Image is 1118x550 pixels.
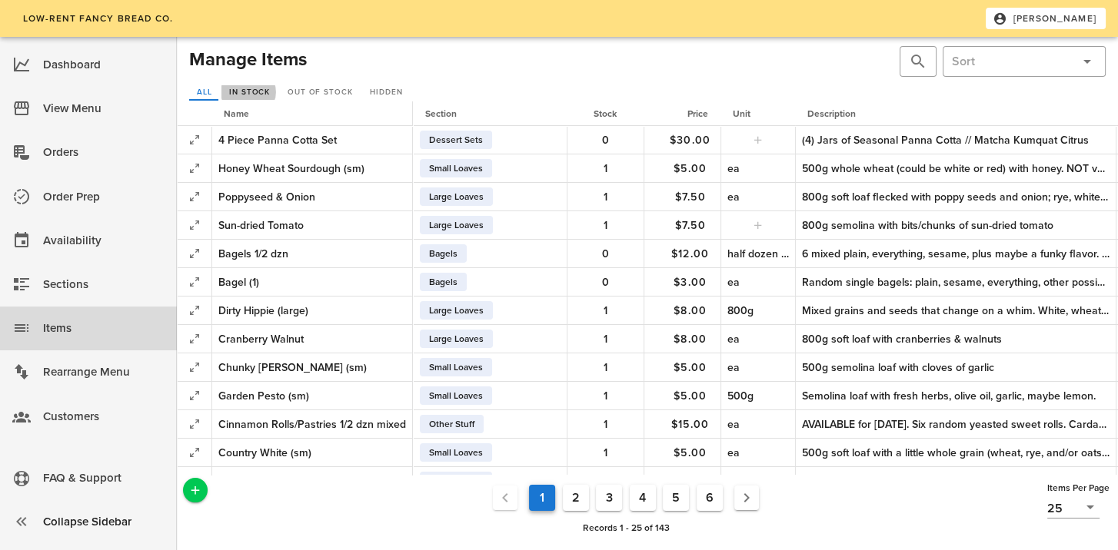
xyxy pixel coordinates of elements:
button: Expand Record [184,470,205,492]
div: Records 1 - 25 of 143 [208,518,1044,538]
span: $5.00 [665,446,714,459]
span: Small Loaves [429,386,483,405]
div: Bagel (1) [218,274,406,290]
span: $5.00 [665,162,714,175]
div: 4 Piece Panna Cotta Set [218,132,406,148]
button: $4.00 [665,467,714,495]
button: $5.00 [665,439,714,466]
th: Description [795,101,1116,126]
button: 0 [581,467,631,495]
div: Availability [43,228,165,253]
button: 0 [581,268,631,296]
div: 800g soft loaf flecked with poppy seeds and onion; rye, white whole wheat, & semolina flours. [802,189,1110,205]
button: $5.00 [665,154,714,182]
div: ea [727,274,789,290]
button: $8.00 [665,325,714,353]
span: Large Loaves [429,216,484,234]
span: 1 [581,304,631,317]
div: Orders [43,140,165,165]
button: Expand Record [184,413,205,435]
input: Sort [952,49,1072,74]
span: 0 [581,134,631,147]
div: Hit Enter to search [900,46,937,77]
span: Stock [594,108,617,119]
span: 1 [581,446,631,459]
button: Goto Page 4 [630,485,656,511]
div: Bagels 1/2 dzn [218,246,406,262]
div: Country White (sm) [218,445,406,461]
span: In Stock [228,88,270,97]
div: Garden Pesto (sm) [218,388,406,404]
span: Name [224,108,249,119]
div: Customers [43,404,165,429]
span: Items Per Page [1047,482,1110,493]
span: Large Loaves [429,187,484,206]
div: 500g semolina loaf with cloves of garlic [802,359,1110,376]
span: $5.00 [665,389,714,403]
a: Hidden [362,85,409,101]
span: $5.00 [665,361,714,374]
div: Semolina loaf with fresh herbs, olive oil, garlic, maybe lemon. [802,388,1110,404]
th: Name [211,101,413,126]
button: Expand Record [184,300,205,321]
span: 1 [581,361,631,374]
button: Expand Record [184,129,205,151]
span: 0 [581,276,631,289]
div: Cranberry Walnut [218,331,406,347]
th: Section [413,101,567,126]
div: AVAILABLE for [DATE]. Six random yeasted sweet rolls. Cardamom or vanilla dough, filled with butt... [802,416,1110,432]
span: 0 [581,247,631,260]
div: View Menu [43,96,165,121]
button: Expand Record [184,271,205,293]
span: $15.00 [665,418,714,431]
button: Expand Record [184,442,205,463]
button: Goto Page 6 [697,485,723,511]
button: 1 [581,154,631,182]
button: 1 [581,325,631,353]
button: Expand Record [184,328,205,350]
th: Price [644,101,720,126]
div: 25 [1047,502,1063,515]
button: $5.00 [665,353,714,381]
div: 500g whole wheat (could be white or red) with honey. NOT vegan [802,161,1110,177]
button: Goto Page 3 [596,485,622,511]
button: Expand Record [184,186,205,207]
div: ea [727,416,789,432]
button: 0 [581,126,631,154]
button: $7.50 [665,183,714,210]
span: 0 [581,475,631,488]
button: Expand Record [184,385,205,406]
button: 1 [581,297,631,324]
div: Honey Wheat Sourdough (sm) [218,161,406,177]
div: Order Prep [43,184,165,210]
span: $7.50 [665,191,714,204]
button: 1 [581,183,631,210]
span: Bagels [429,244,458,263]
div: Sections [43,272,165,297]
button: $7.50 [665,211,714,239]
span: Large Loaves [429,301,484,320]
th: Stock [567,101,644,126]
button: $5.00 [665,382,714,409]
div: 500g yeast loaf with white, whole wheat, rye, semolina flours and rolled oats. Soft & puffy. [802,473,1110,489]
span: Small Loaves [429,159,483,177]
span: Dessert Sets [429,131,483,149]
button: $30.00 [665,126,714,154]
button: Goto Page 2 [563,485,589,511]
span: 1 [581,389,631,403]
span: Small Loaves [429,472,483,490]
button: 1 [581,439,631,466]
div: 800g semolina with bits/chunks of sun-dried tomato [802,217,1110,234]
span: $7.50 [665,219,714,232]
button: Add a New Record [183,478,208,502]
span: Bagels [429,273,458,291]
span: All [196,88,212,97]
span: $3.00 [665,276,714,289]
span: Small Loaves [429,443,483,462]
nav: Pagination Navigation [211,481,1041,515]
div: Chunky [PERSON_NAME] (sm) [218,359,406,376]
span: 1 [581,219,631,232]
div: Items [43,316,165,341]
div: 6 mixed plain, everything, sesame, plus maybe a funky flavor. Pickup only. [802,246,1110,262]
div: Random single bagels: plain, sesame, everything, other possible funky flavors. [802,274,1110,290]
